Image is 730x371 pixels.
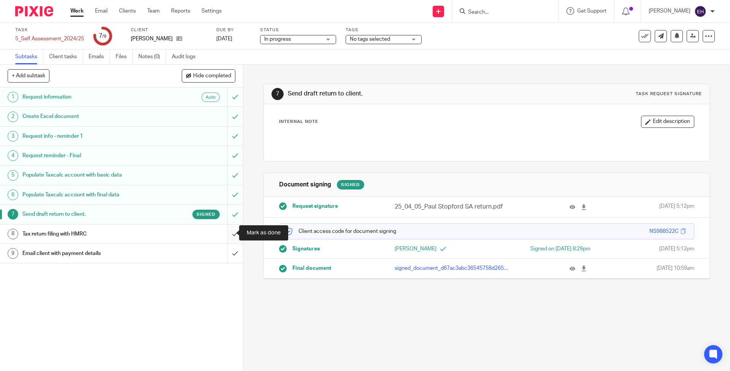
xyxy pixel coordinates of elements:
[15,35,84,43] div: 5_Self Assessment_2024/25
[22,228,154,240] h1: Tax return filing with HMRC
[8,248,18,259] div: 9
[350,37,390,42] span: No tags selected
[22,189,154,201] h1: Populate Taxcalc account with final data
[8,131,18,142] div: 3
[260,27,336,33] label: Status
[395,264,509,272] p: signed_document_d67ac3abc36545758d2650878ae72caf.pdf
[147,7,160,15] a: Team
[15,49,43,64] a: Subtasks
[346,27,422,33] label: Tags
[131,27,207,33] label: Client
[197,211,216,218] span: Signed
[8,92,18,102] div: 1
[22,169,154,181] h1: Populate Taxcalc account with basic data
[292,202,338,210] span: Request signature
[395,245,487,253] p: [PERSON_NAME]
[271,88,284,100] div: 7
[99,32,106,40] div: 7
[292,264,331,272] span: Final document
[15,6,53,16] img: Pixie
[15,27,84,33] label: Task
[288,90,503,98] h1: Send draft return to client.
[119,7,136,15] a: Clients
[22,111,154,122] h1: Create Excel document
[202,92,220,102] div: Auto
[498,245,590,253] div: Signed on [DATE] 8:29pm
[694,5,706,18] img: svg%3E
[116,49,133,64] a: Files
[264,37,291,42] span: In progress
[89,49,110,64] a: Emails
[70,7,84,15] a: Work
[95,7,108,15] a: Email
[22,209,154,220] h1: Send draft return to client.
[193,73,231,79] span: Hide completed
[337,180,364,189] div: Signed
[202,7,222,15] a: Settings
[8,209,18,220] div: 7
[216,36,232,41] span: [DATE]
[8,111,18,122] div: 2
[22,91,154,103] h1: Request information
[659,245,694,253] span: [DATE] 5:12pm
[172,49,201,64] a: Audit logs
[49,49,83,64] a: Client tasks
[292,245,320,253] span: Signatures
[8,170,18,181] div: 5
[22,150,154,161] h1: Request reminder - Final
[641,116,694,128] button: Edit description
[138,49,166,64] a: Notes (0)
[279,181,331,189] h1: Document signing
[22,131,154,142] h1: Request info - reminder 1
[659,202,694,211] span: [DATE] 5:12pm
[22,248,154,259] h1: Email client with payment details
[577,8,606,14] span: Get Support
[171,7,190,15] a: Reports
[182,69,235,82] button: Hide completed
[636,91,702,97] div: Task request signature
[285,228,396,235] p: Client access code for document signing
[216,27,251,33] label: Due by
[279,119,318,125] p: Internal Note
[395,202,509,211] p: 25_04_05_Paul Stopford SA return.pdf
[649,7,690,15] p: [PERSON_NAME]
[102,34,106,38] small: /9
[8,229,18,239] div: 8
[8,189,18,200] div: 6
[8,69,49,82] button: + Add subtask
[649,228,679,235] div: NS988522C
[657,264,694,272] span: [DATE] 10:59am
[467,9,536,16] input: Search
[131,35,173,43] p: [PERSON_NAME]
[8,150,18,161] div: 4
